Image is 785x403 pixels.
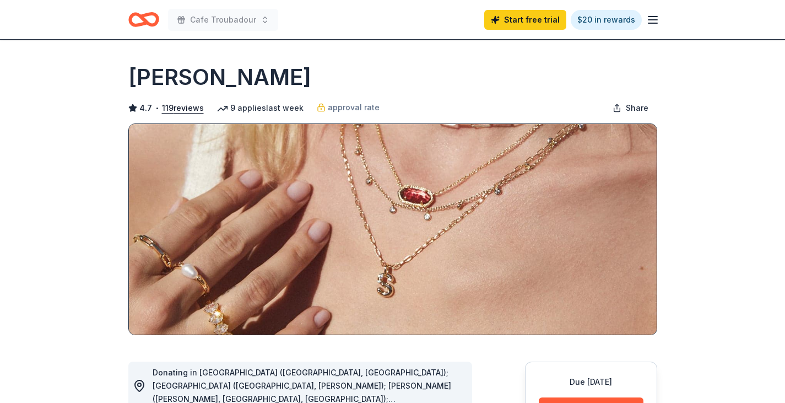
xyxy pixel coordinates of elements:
span: Cafe Troubadour [190,13,256,26]
div: Due [DATE] [539,375,643,389]
a: Home [128,7,159,33]
button: 119reviews [162,101,204,115]
a: $20 in rewards [571,10,642,30]
a: Start free trial [484,10,566,30]
a: approval rate [317,101,380,114]
button: Share [604,97,657,119]
span: • [155,104,159,112]
div: 9 applies last week [217,101,304,115]
span: approval rate [328,101,380,114]
img: Image for Kendra Scott [129,124,657,335]
h1: [PERSON_NAME] [128,62,311,93]
button: Cafe Troubadour [168,9,278,31]
span: 4.7 [139,101,152,115]
span: Share [626,101,648,115]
